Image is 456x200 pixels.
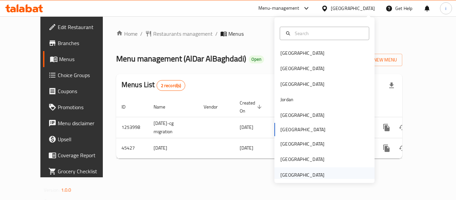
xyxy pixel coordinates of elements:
div: Total records count [157,80,186,91]
span: Add New Menu [356,56,397,64]
span: ID [122,103,134,111]
span: Menus [59,55,111,63]
a: Grocery Checklist [43,163,117,179]
span: [DATE] [240,144,253,152]
span: [DATE] [240,123,253,132]
a: Home [116,30,138,38]
div: Jordan [280,96,293,103]
a: Coupons [43,83,117,99]
li: / [215,30,218,38]
span: Open [249,56,264,62]
a: Upsell [43,131,117,147]
span: Grocery Checklist [58,167,111,175]
h2: Menus List [122,80,185,91]
span: Created On [240,99,264,115]
span: Coupons [58,87,111,95]
a: Menu disclaimer [43,115,117,131]
li: / [140,30,143,38]
button: Add New Menu [351,54,402,66]
button: more [379,140,395,156]
span: Choice Groups [58,71,111,79]
span: Coverage Report [58,151,111,159]
span: Name [154,103,174,111]
span: Restaurants management [153,30,213,38]
button: more [379,120,395,136]
span: Edit Restaurant [58,23,111,31]
a: Edit Restaurant [43,19,117,35]
a: Coverage Report [43,147,117,163]
button: Change Status [395,140,411,156]
span: 1.0.0 [61,186,71,194]
td: 1253998 [116,117,148,138]
td: 45427 [116,138,148,158]
a: Promotions [43,99,117,115]
div: [GEOGRAPHIC_DATA] [280,49,324,57]
input: Search [292,30,365,37]
div: Menu-management [258,4,299,12]
div: [GEOGRAPHIC_DATA] [280,171,324,179]
td: [DATE] [148,138,198,158]
span: Menus [228,30,244,38]
a: Restaurants management [145,30,213,38]
span: Promotions [58,103,111,111]
button: Change Status [395,120,411,136]
span: Vendor [204,103,226,111]
a: Choice Groups [43,67,117,83]
nav: breadcrumb [116,30,402,38]
span: Branches [58,39,111,47]
div: [GEOGRAPHIC_DATA] [280,80,324,88]
a: Branches [43,35,117,51]
div: Export file [384,77,400,93]
div: [GEOGRAPHIC_DATA] [280,65,324,72]
div: [GEOGRAPHIC_DATA] [280,112,324,119]
span: i [445,5,446,12]
div: [GEOGRAPHIC_DATA] [331,5,375,12]
span: Version: [44,186,60,194]
span: Menu disclaimer [58,119,111,127]
a: Menus [43,51,117,67]
div: [GEOGRAPHIC_DATA] [280,156,324,163]
span: Menu management ( AlDar AlBaghdadi ) [116,51,246,66]
div: [GEOGRAPHIC_DATA] [280,140,324,148]
span: Upsell [58,135,111,143]
div: Open [249,55,264,63]
td: [DATE]-cg migration [148,117,198,138]
span: 2 record(s) [157,82,185,89]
